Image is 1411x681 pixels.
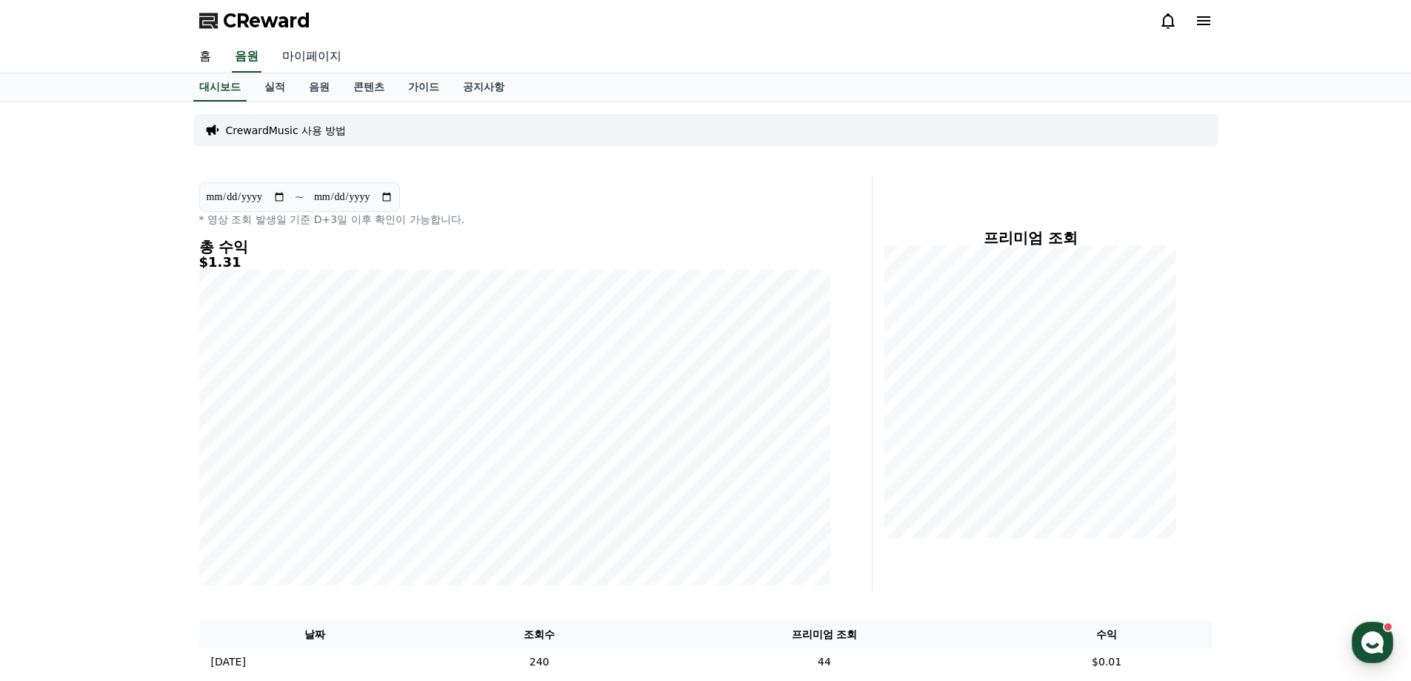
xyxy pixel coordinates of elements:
[187,41,223,73] a: 홈
[211,654,246,670] p: [DATE]
[223,9,310,33] span: CReward
[98,470,191,507] a: 대화
[4,470,98,507] a: 홈
[226,123,347,138] a: CrewardMusic 사용 방법
[451,73,516,102] a: 공지사항
[232,41,261,73] a: 음원
[253,73,297,102] a: 실적
[199,9,310,33] a: CReward
[229,492,247,504] span: 설정
[199,239,830,255] h4: 총 수익
[1001,648,1212,676] td: $0.01
[193,73,247,102] a: 대시보드
[431,621,647,648] th: 조회수
[297,73,341,102] a: 음원
[199,621,431,648] th: 날짜
[431,648,647,676] td: 240
[1001,621,1212,648] th: 수익
[884,230,1177,246] h4: 프리미엄 조회
[647,648,1001,676] td: 44
[341,73,396,102] a: 콘텐츠
[47,492,56,504] span: 홈
[199,212,830,227] p: * 영상 조회 발생일 기준 D+3일 이후 확인이 가능합니다.
[295,188,304,206] p: ~
[191,470,284,507] a: 설정
[136,493,153,505] span: 대화
[396,73,451,102] a: 가이드
[647,621,1001,648] th: 프리미엄 조회
[199,255,830,270] h5: $1.31
[270,41,353,73] a: 마이페이지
